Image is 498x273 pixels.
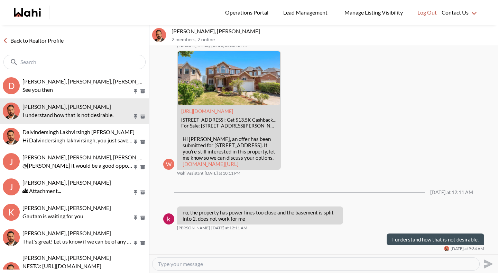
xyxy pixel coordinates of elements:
[139,88,146,94] button: Archive
[3,178,20,195] div: J
[22,187,146,195] div: 🏙 Attachment...
[444,246,449,251] div: Behnam Fazili
[3,204,20,221] div: k
[139,240,146,246] button: Archive
[14,8,41,17] a: Wahi homepage
[3,153,20,170] div: J
[181,108,233,114] a: Attachment
[132,190,139,195] button: Pin
[22,154,156,160] span: [PERSON_NAME], [PERSON_NAME], [PERSON_NAME]
[444,246,449,251] img: B
[177,170,203,176] span: Wahi Assistant
[20,59,130,65] input: Search
[22,204,111,211] span: [PERSON_NAME], [PERSON_NAME]
[139,114,146,120] button: Archive
[183,161,239,167] a: [DOMAIN_NAME][URL]
[178,51,280,105] img: 382 Harrowsmith Dr, Mississauga, ON: Get $13.5K Cashback | Wahi
[172,37,495,43] p: 2 members , 2 online
[132,164,139,170] button: Pin
[163,159,174,170] div: W
[163,213,174,224] img: k
[152,28,166,42] img: k
[22,86,132,94] p: See you then
[22,237,132,246] p: That's great! Let us know if we can be of any assistance :)
[480,256,495,272] button: Send
[22,78,202,85] span: [PERSON_NAME], [PERSON_NAME], [PERSON_NAME], [PERSON_NAME]
[172,28,495,35] p: [PERSON_NAME], [PERSON_NAME]
[177,225,210,231] span: [PERSON_NAME]
[22,179,111,186] span: [PERSON_NAME], [PERSON_NAME]
[3,128,20,145] div: Dalvindersingh Lakhvirsingh Jaswal, Behnam
[181,117,277,123] div: [STREET_ADDRESS]: Get $13.5K Cashback | Wahi
[22,129,135,135] span: Dalvindersingh Lakhvirsingh [PERSON_NAME]
[417,8,437,17] span: Log Out
[152,28,166,42] div: khalid Alvi, Behnam
[3,103,20,120] img: k
[22,212,132,220] p: Gautam is waiting for you
[392,236,479,243] p: I understand how that is not desirable.
[22,111,132,119] p: I understand how that is not desirable.
[163,213,174,224] div: khalid Alvi
[132,88,139,94] button: Pin
[342,8,405,17] span: Manage Listing Visibility
[132,114,139,120] button: Pin
[3,77,20,94] div: D
[22,230,111,236] span: [PERSON_NAME], [PERSON_NAME]
[183,209,338,222] p: no, the property has power lines too close and the basement is split into 2. does not work for me
[283,8,330,17] span: Lead Management
[139,164,146,170] button: Archive
[132,240,139,246] button: Pin
[3,128,20,145] img: D
[22,254,111,261] span: [PERSON_NAME], [PERSON_NAME]
[225,8,271,17] span: Operations Portal
[181,123,277,129] div: For Sale: [STREET_ADDRESS][PERSON_NAME] Detached with $13.5K Cashback through Wahi Cashback. View...
[22,161,132,170] p: @[PERSON_NAME] it would be a good opportunity to get to know more about the condo you are buying ...
[139,190,146,195] button: Archive
[3,229,20,246] img: S
[183,136,275,167] p: Hi [PERSON_NAME], an offer has been submitted for [STREET_ADDRESS]. If you’re still interested in...
[211,225,247,231] time: 2025-09-14T04:11:41.284Z
[132,139,139,145] button: Pin
[3,229,20,246] div: Shireen Sookdeo, Behnam
[205,170,240,176] time: 2025-09-13T02:11:41.815Z
[132,215,139,221] button: Pin
[451,246,484,252] time: 2025-09-14T13:34:47.424Z
[22,103,111,110] span: [PERSON_NAME], [PERSON_NAME]
[139,215,146,221] button: Archive
[158,261,474,267] textarea: Type your message
[22,136,132,144] p: Hi Dalvindersingh lakhvirsingh, you just saved 29 Primrose Cres, [GEOGRAPHIC_DATA]. Would you lik...
[3,103,20,120] div: khalid Alvi, Behnam
[139,139,146,145] button: Archive
[22,262,132,270] p: NESTO: [URL][DOMAIN_NAME]
[430,190,473,195] div: [DATE] at 12:11 AM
